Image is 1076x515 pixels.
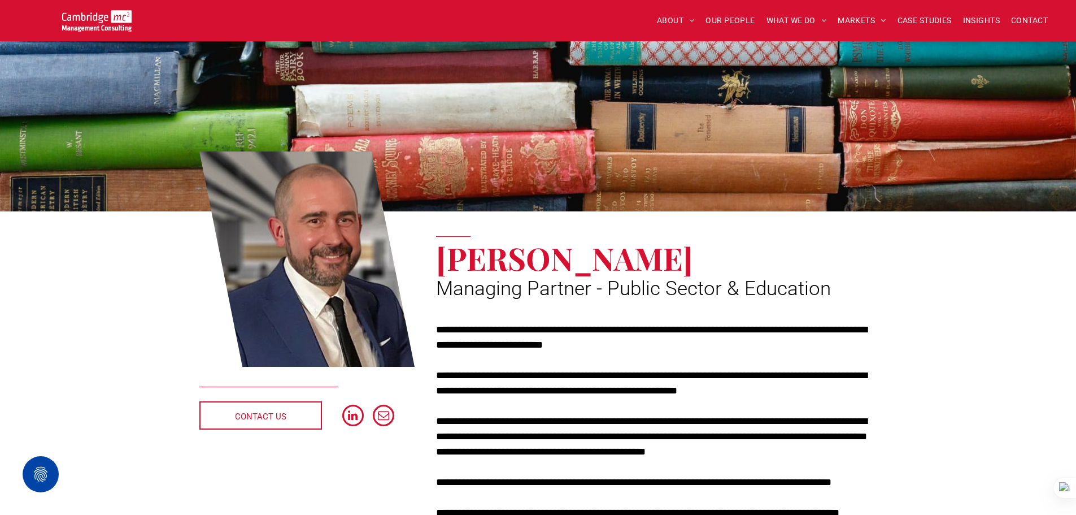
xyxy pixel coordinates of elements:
[199,401,322,430] a: CONTACT US
[62,12,132,24] a: Your Business Transformed | Cambridge Management Consulting
[342,405,364,429] a: linkedin
[832,12,891,29] a: MARKETS
[62,10,132,32] img: Go to Homepage
[892,12,957,29] a: CASE STUDIES
[957,12,1005,29] a: INSIGHTS
[373,405,394,429] a: email
[651,12,700,29] a: ABOUT
[761,12,833,29] a: WHAT WE DO
[436,237,693,279] span: [PERSON_NAME]
[1005,12,1053,29] a: CONTACT
[700,12,760,29] a: OUR PEOPLE
[235,403,286,431] span: CONTACT US
[199,150,415,369] a: Craig Cheney | Managing Partner - Public Sector & Education
[436,277,831,300] span: Managing Partner - Public Sector & Education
